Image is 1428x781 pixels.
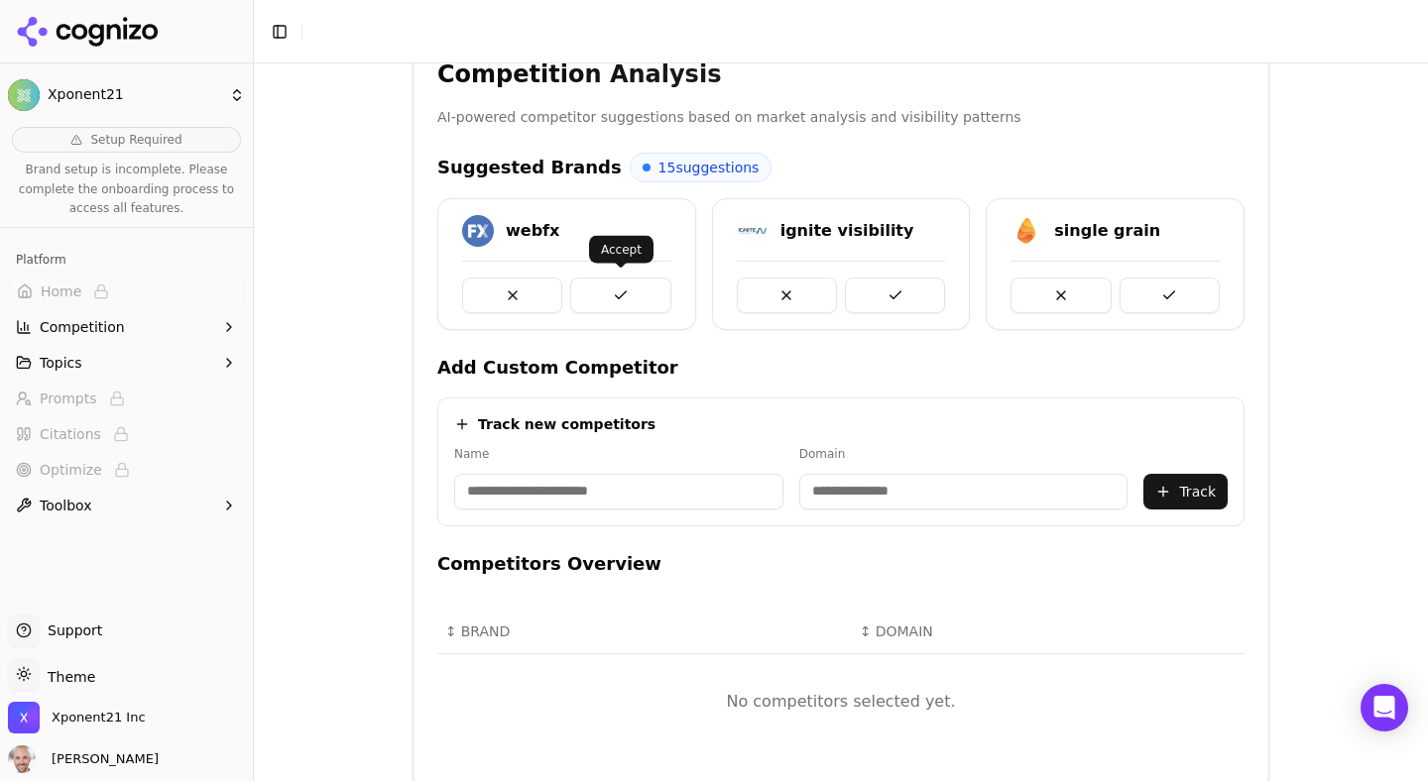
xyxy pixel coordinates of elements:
button: Topics [8,347,245,379]
span: Xponent21 [48,86,221,104]
div: ↕BRAND [445,621,844,641]
h4: Suggested Brands [437,154,622,181]
div: Platform [8,244,245,276]
div: Open Intercom Messenger [1361,684,1408,731]
th: BRAND [437,610,852,654]
span: Competition [40,317,125,337]
span: 15 suggestions [658,158,760,177]
div: single grain [1054,219,1160,243]
th: DOMAIN [852,610,1026,654]
h4: Competitors Overview [437,550,1245,578]
div: ignite visibility [780,219,914,243]
img: webfx [462,215,494,247]
span: Setup Required [90,132,181,148]
button: Open organization switcher [8,702,146,733]
p: Accept [601,242,642,258]
h3: Competition Analysis [437,58,1245,90]
span: Toolbox [40,496,92,515]
h4: Track new competitors [478,414,655,434]
span: Support [40,620,102,640]
button: Track [1143,474,1228,509]
span: Xponent21 Inc [52,709,146,726]
img: Xponent21 Inc [8,702,40,733]
div: Data table [437,610,1245,749]
span: Citations [40,424,101,444]
span: BRAND [461,621,511,641]
span: Theme [40,669,95,685]
img: Will Melton [8,745,36,773]
span: Prompts [40,389,97,408]
p: Brand setup is incomplete. Please complete the onboarding process to access all features. [12,161,241,219]
img: single grain [1011,215,1042,247]
label: Domain [799,446,1129,462]
div: ↕DOMAIN [860,621,1018,641]
p: AI-powered competitor suggestions based on market analysis and visibility patterns [437,106,1245,129]
span: DOMAIN [876,621,933,641]
span: Optimize [40,460,102,480]
button: Toolbox [8,490,245,521]
button: Open user button [8,745,159,773]
span: Topics [40,353,82,373]
img: Xponent21 [8,79,40,111]
td: No competitors selected yet. [437,653,1245,748]
span: [PERSON_NAME] [44,750,159,768]
img: ignite visibility [737,215,769,247]
span: Home [41,281,81,301]
div: webfx [506,219,559,243]
button: Competition [8,311,245,343]
h4: Add Custom Competitor [437,354,1245,382]
label: Name [454,446,783,462]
